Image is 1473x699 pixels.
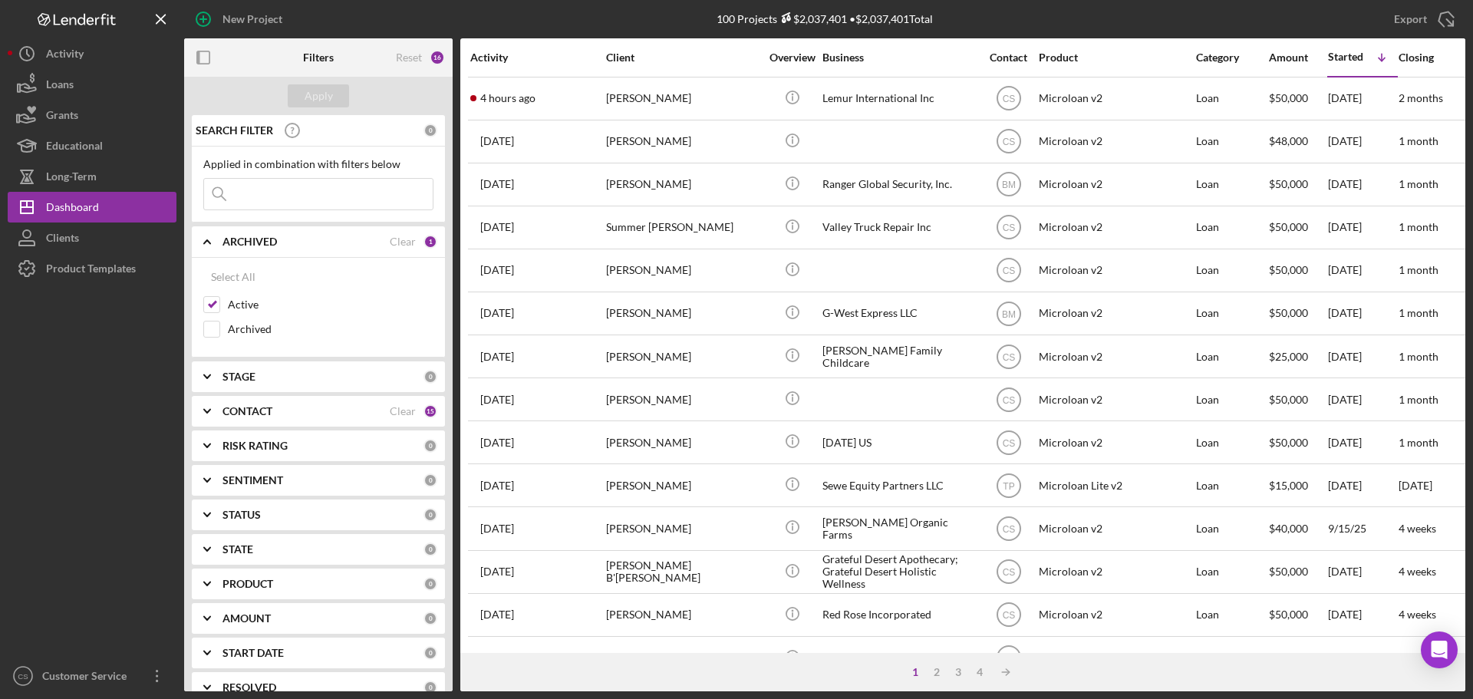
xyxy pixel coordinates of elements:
div: Loan [1196,336,1267,377]
time: 1 month [1399,393,1438,406]
div: Clear [390,236,416,248]
div: Loan [1196,465,1267,506]
div: Loan [1196,164,1267,205]
div: Educational [46,130,103,165]
time: 2025-09-11 15:29 [480,608,514,621]
button: New Project [184,4,298,35]
time: 2025-09-26 18:41 [480,221,514,233]
label: Archived [228,321,433,337]
div: 16 [430,50,445,65]
b: STATE [222,543,253,556]
text: CS [1002,137,1015,147]
time: 1 month [1399,306,1438,319]
div: 15 [423,404,437,418]
time: 2025-09-15 03:26 [480,523,514,535]
div: Microloan v2 [1039,293,1192,334]
div: Apply [305,84,333,107]
time: 4 weeks [1399,608,1436,621]
span: $35,000 [1269,651,1308,664]
time: 2025-09-30 23:16 [480,135,514,147]
span: $50,000 [1269,608,1308,621]
div: Product Templates [46,253,136,288]
div: Loan [1196,207,1267,248]
label: Active [228,297,433,312]
text: CS [1002,524,1015,535]
b: AMOUNT [222,612,271,625]
button: Clients [8,223,176,253]
div: Microloan v2 [1039,250,1192,291]
div: Microloan v2 [1039,638,1192,678]
button: Loans [8,69,176,100]
div: [PERSON_NAME] [606,508,760,549]
div: Amount [1269,51,1326,64]
time: 2025-09-12 18:15 [480,565,514,578]
time: 2 months [1399,91,1443,104]
div: 2 [926,666,947,678]
div: [DATE] [1328,422,1397,463]
div: Red Rose Incorporated [822,595,976,635]
div: 0 [423,542,437,556]
button: Educational [8,130,176,161]
b: STAGE [222,371,255,383]
div: [PERSON_NAME] [606,422,760,463]
div: 0 [423,473,437,487]
div: Loan [1196,595,1267,635]
div: [DATE] [1328,121,1397,162]
div: [DATE] US [822,422,976,463]
text: CS [1002,265,1015,276]
div: [PERSON_NAME] [606,78,760,119]
div: Clients [46,223,79,257]
time: 2025-10-01 19:33 [480,92,535,104]
div: [PERSON_NAME] [606,336,760,377]
button: Select All [203,262,263,292]
div: Lemur International Inc [822,78,976,119]
text: BM [1002,180,1016,190]
div: Sewe Equity Partners LLC [822,465,976,506]
a: Grants [8,100,176,130]
text: CS [1002,567,1015,578]
div: Business [822,51,976,64]
text: CS [1002,223,1015,233]
div: Ranger Global Security, Inc. [822,164,976,205]
div: Activity [470,51,605,64]
button: CSCustomer Service [8,661,176,691]
div: 100 Projects • $2,037,401 Total [717,12,933,25]
div: [PERSON_NAME] B'[PERSON_NAME] [606,552,760,592]
a: Dashboard [8,192,176,223]
div: Microloan v2 [1039,595,1192,635]
span: $25,000 [1269,350,1308,363]
div: [PERSON_NAME] [606,164,760,205]
div: Microloan v2 [1039,164,1192,205]
div: Export [1394,4,1427,35]
div: [PERSON_NAME] [606,638,760,678]
b: ARCHIVED [222,236,277,248]
div: Product [1039,51,1192,64]
b: PRODUCT [222,578,273,590]
div: 9/15/25 [1328,508,1397,549]
div: Grants [46,100,78,134]
span: $50,000 [1269,263,1308,276]
time: 2025-09-19 00:30 [480,480,514,492]
div: [DATE] [1328,250,1397,291]
time: 2025-09-07 01:28 [480,651,514,664]
div: [DATE] [1328,336,1397,377]
div: Reset [396,51,422,64]
time: 4 weeks [1399,522,1436,535]
span: $50,000 [1269,177,1308,190]
span: $50,000 [1269,393,1308,406]
time: 2025-09-29 19:11 [480,178,514,190]
div: Client [606,51,760,64]
div: Microloan v2 [1039,552,1192,592]
b: SENTIMENT [222,474,283,486]
text: CS [1002,351,1015,362]
div: [DATE] [1328,164,1397,205]
time: 3 weeks [1399,651,1436,664]
div: [PERSON_NAME] [606,379,760,420]
div: [PERSON_NAME] [606,595,760,635]
div: 3 [947,666,969,678]
div: 1 [905,666,926,678]
div: Loan [1196,379,1267,420]
div: [DATE] [1328,595,1397,635]
button: Activity [8,38,176,69]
